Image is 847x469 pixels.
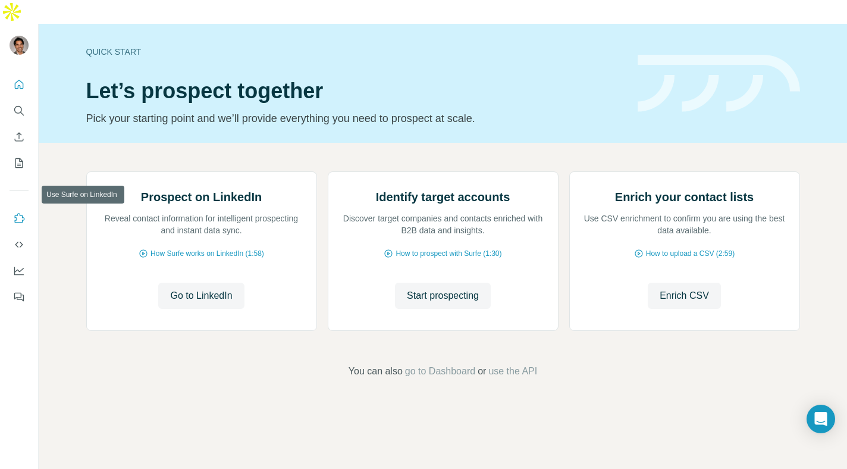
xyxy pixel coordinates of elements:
span: How Surfe works on LinkedIn (1:58) [150,248,264,259]
p: Pick your starting point and we’ll provide everything you need to prospect at scale. [86,110,623,127]
button: Use Surfe on LinkedIn [10,208,29,229]
span: or [478,364,486,379]
p: Use CSV enrichment to confirm you are using the best data available. [582,212,788,236]
button: Use Surfe API [10,234,29,255]
button: use the API [488,364,537,379]
button: Go to LinkedIn [158,283,244,309]
button: Search [10,100,29,121]
button: go to Dashboard [405,364,475,379]
p: Discover target companies and contacts enriched with B2B data and insights. [340,212,546,236]
button: Feedback [10,286,29,308]
button: Enrich CSV [648,283,721,309]
button: My lists [10,152,29,174]
span: Start prospecting [407,289,479,303]
button: Dashboard [10,260,29,282]
h1: Let’s prospect together [86,79,623,103]
span: You can also [349,364,403,379]
span: Go to LinkedIn [170,289,232,303]
h2: Identify target accounts [376,189,510,205]
button: Quick start [10,74,29,95]
p: Reveal contact information for intelligent prospecting and instant data sync. [99,212,305,236]
span: How to upload a CSV (2:59) [646,248,735,259]
h2: Prospect on LinkedIn [141,189,262,205]
h2: Enrich your contact lists [615,189,754,205]
div: Open Intercom Messenger [807,405,835,433]
div: Quick start [86,46,623,58]
img: Avatar [10,36,29,55]
span: How to prospect with Surfe (1:30) [396,248,501,259]
span: Enrich CSV [660,289,709,303]
button: Start prospecting [395,283,491,309]
img: banner [638,55,800,112]
button: Enrich CSV [10,126,29,148]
